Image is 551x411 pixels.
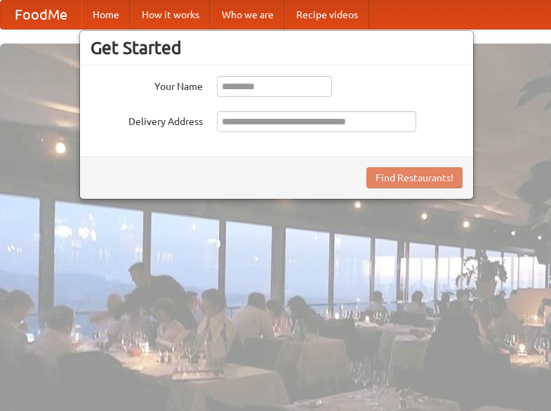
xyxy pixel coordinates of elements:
[285,1,369,29] a: Recipe videos
[366,167,463,188] button: Find Restaurants!
[1,1,81,29] a: FoodMe
[131,1,211,29] a: How it works
[81,1,131,29] a: Home
[91,76,203,93] label: Your Name
[91,37,463,58] h3: Get Started
[91,111,203,129] label: Delivery Address
[211,1,285,29] a: Who we are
